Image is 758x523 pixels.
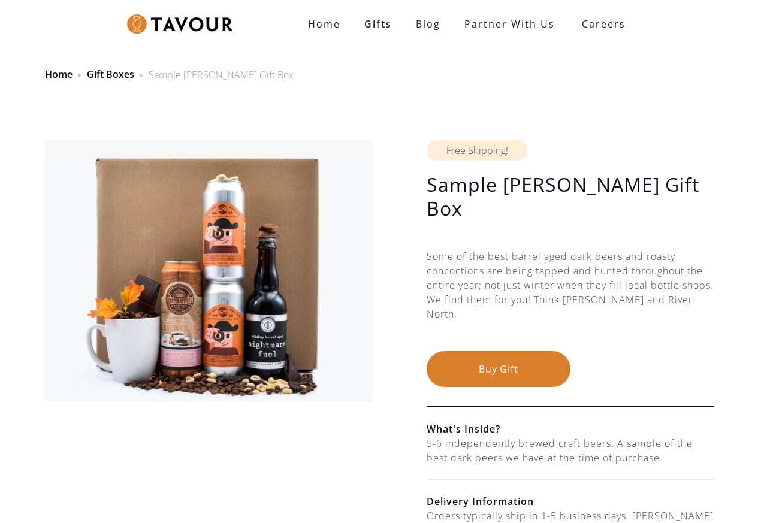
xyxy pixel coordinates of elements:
div: Some of the best barrel aged dark beers and roasty concoctions are being tapped and hunted throug... [427,249,714,351]
a: Home [296,12,352,36]
button: Buy Gift [427,351,570,387]
div: Free Shipping! [427,140,527,161]
div: Sample [PERSON_NAME] Gift Box [149,68,294,82]
strong: Careers [582,12,626,36]
a: Home [45,68,73,81]
a: Blog [404,12,452,36]
div: 5-6 independently brewed craft beers. A sample of the best dark beers we have at the time of purc... [427,436,714,465]
a: Gift Boxes [87,68,134,81]
h6: Delivery Information [427,494,714,509]
strong: Home [308,17,340,31]
a: Gifts [352,12,404,36]
h6: What's Inside? [427,422,714,436]
a: partner with us [452,12,567,36]
a: Careers [567,7,635,41]
h1: Sample [PERSON_NAME] Gift Box [427,173,714,220]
